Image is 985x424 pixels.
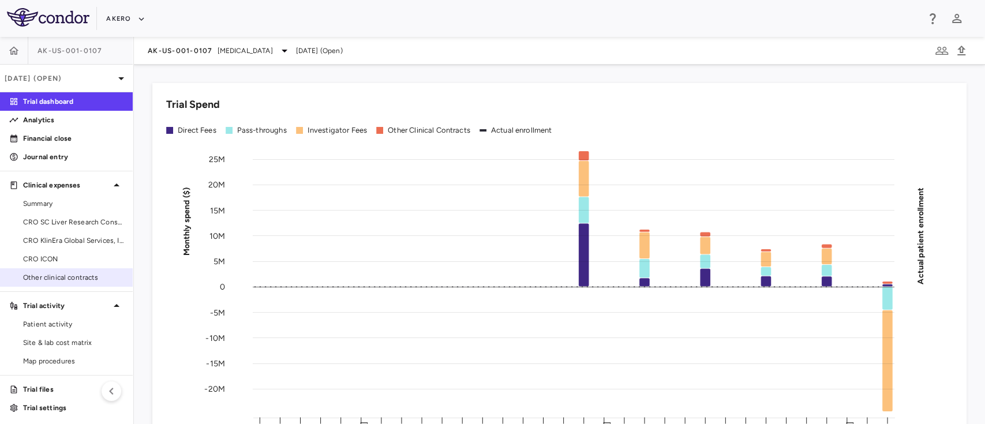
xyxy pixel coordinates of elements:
[23,319,123,329] span: Patient activity
[218,46,273,56] span: [MEDICAL_DATA]
[23,115,123,125] p: Analytics
[23,272,123,283] span: Other clinical contracts
[23,301,110,311] p: Trial activity
[23,384,123,395] p: Trial files
[7,8,89,27] img: logo-full-BYUhSk78.svg
[182,187,192,256] tspan: Monthly spend ($)
[38,46,103,55] span: AK-US-001-0107
[209,231,225,241] tspan: 10M
[23,403,123,413] p: Trial settings
[210,307,225,317] tspan: -5M
[166,97,220,112] h6: Trial Spend
[916,187,926,284] tspan: Actual patient enrollment
[237,125,287,136] div: Pass-throughs
[23,133,123,144] p: Financial close
[148,46,213,55] span: AK-US-001-0107
[178,125,216,136] div: Direct Fees
[5,73,114,84] p: [DATE] (Open)
[23,235,123,246] span: CRO KlinEra Global Services, Inc.
[106,10,145,28] button: Akero
[23,217,123,227] span: CRO SC Liver Research Consortium LLC
[214,257,225,267] tspan: 5M
[23,254,123,264] span: CRO ICON
[205,333,225,343] tspan: -10M
[210,205,225,215] tspan: 15M
[296,46,343,56] span: [DATE] (Open)
[23,198,123,209] span: Summary
[204,384,225,394] tspan: -20M
[23,180,110,190] p: Clinical expenses
[388,125,470,136] div: Other Clinical Contracts
[491,125,552,136] div: Actual enrollment
[308,125,368,136] div: Investigator Fees
[206,359,225,369] tspan: -15M
[23,337,123,348] span: Site & lab cost matrix
[220,282,225,292] tspan: 0
[23,96,123,107] p: Trial dashboard
[209,155,225,164] tspan: 25M
[23,152,123,162] p: Journal entry
[23,356,123,366] span: Map procedures
[208,180,225,190] tspan: 20M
